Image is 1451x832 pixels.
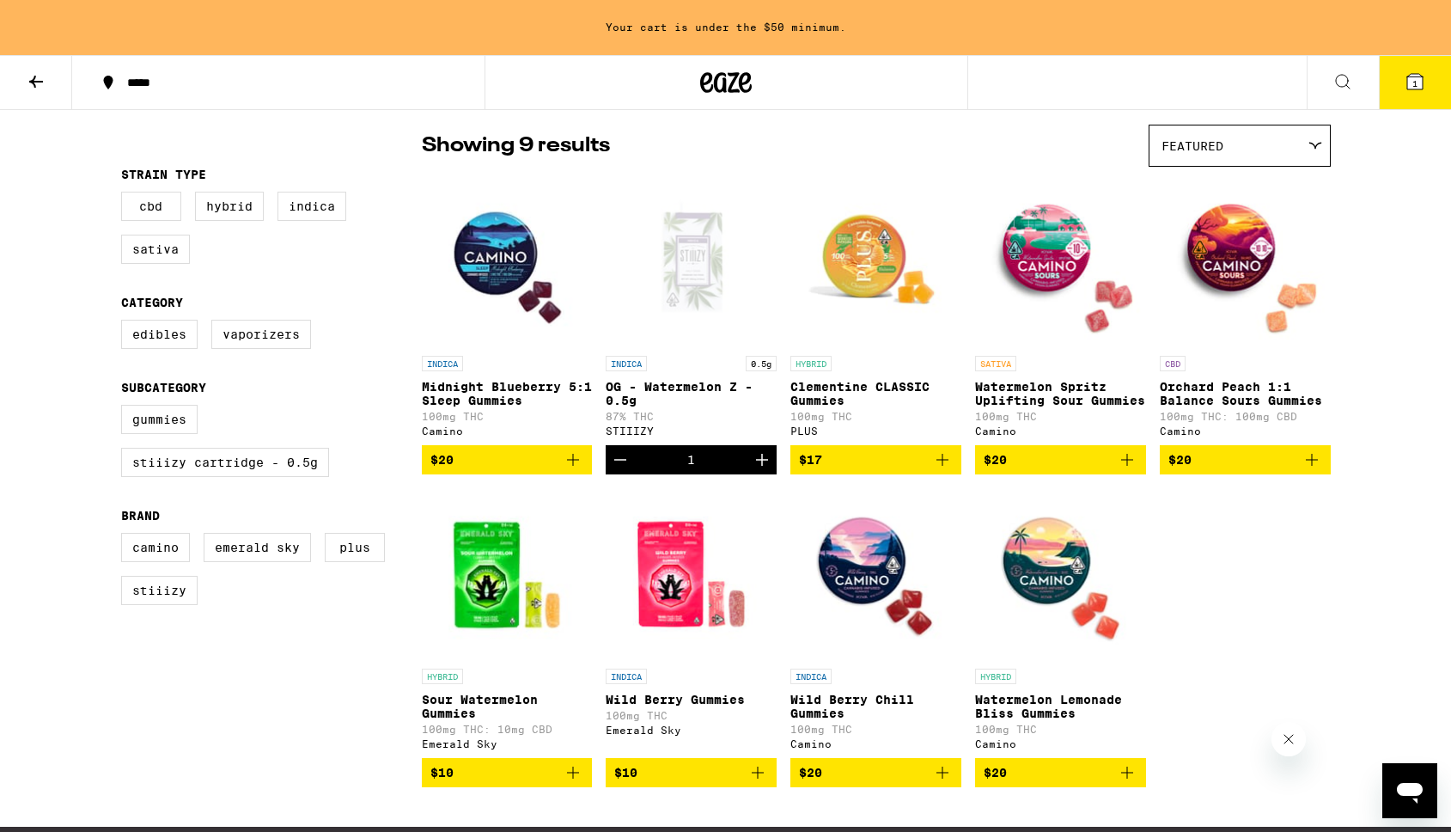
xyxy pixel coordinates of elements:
[975,693,1146,720] p: Watermelon Lemonade Bliss Gummies
[121,509,160,523] legend: Brand
[1382,763,1437,818] iframe: Button to launch messaging window
[121,320,198,349] label: Edibles
[790,411,961,422] p: 100mg THC
[422,175,593,347] img: Camino - Midnight Blueberry 5:1 Sleep Gummies
[606,380,777,407] p: OG - Watermelon Z - 0.5g
[975,669,1016,684] p: HYBRID
[121,576,198,605] label: STIIIZY
[790,380,961,407] p: Clementine CLASSIC Gummies
[975,758,1146,787] button: Add to bag
[211,320,311,349] label: Vaporizers
[799,766,822,780] span: $20
[975,356,1016,371] p: SATIVA
[325,533,385,562] label: PLUS
[975,425,1146,437] div: Camino
[10,12,124,26] span: Hi. Need any help?
[984,453,1007,467] span: $20
[422,724,593,735] p: 100mg THC: 10mg CBD
[121,448,329,477] label: STIIIZY Cartridge - 0.5g
[1379,56,1451,109] button: 1
[121,235,190,264] label: Sativa
[422,758,593,787] button: Add to bag
[975,411,1146,422] p: 100mg THC
[430,453,454,467] span: $20
[975,488,1146,660] img: Camino - Watermelon Lemonade Bliss Gummies
[687,453,695,467] div: 1
[422,132,610,161] p: Showing 9 results
[422,380,593,407] p: Midnight Blueberry 5:1 Sleep Gummies
[1160,356,1186,371] p: CBD
[606,356,647,371] p: INDICA
[790,488,961,758] a: Open page for Wild Berry Chill Gummies from Camino
[790,693,961,720] p: Wild Berry Chill Gummies
[975,488,1146,758] a: Open page for Watermelon Lemonade Bliss Gummies from Camino
[606,725,777,736] div: Emerald Sky
[422,175,593,445] a: Open page for Midnight Blueberry 5:1 Sleep Gummies from Camino
[606,758,777,787] button: Add to bag
[422,445,593,474] button: Add to bag
[1168,453,1192,467] span: $20
[790,175,961,347] img: PLUS - Clementine CLASSIC Gummies
[606,710,777,721] p: 100mg THC
[606,445,635,474] button: Decrement
[422,738,593,749] div: Emerald Sky
[195,192,264,221] label: Hybrid
[606,425,777,437] div: STIIIZY
[975,445,1146,474] button: Add to bag
[277,192,346,221] label: Indica
[1160,411,1331,422] p: 100mg THC: 100mg CBD
[422,356,463,371] p: INDICA
[790,425,961,437] div: PLUS
[790,724,961,735] p: 100mg THC
[606,488,777,660] img: Emerald Sky - Wild Berry Gummies
[799,453,822,467] span: $17
[747,445,777,474] button: Increment
[121,381,206,395] legend: Subcategory
[422,488,593,758] a: Open page for Sour Watermelon Gummies from Emerald Sky
[430,766,454,780] span: $10
[1161,139,1223,153] span: Featured
[121,533,190,562] label: Camino
[204,533,311,562] label: Emerald Sky
[422,669,463,684] p: HYBRID
[422,411,593,422] p: 100mg THC
[790,738,961,749] div: Camino
[422,693,593,720] p: Sour Watermelon Gummies
[1160,380,1331,407] p: Orchard Peach 1:1 Balance Sours Gummies
[746,356,777,371] p: 0.5g
[606,693,777,707] p: Wild Berry Gummies
[1160,445,1331,474] button: Add to bag
[790,445,961,474] button: Add to bag
[1160,175,1331,445] a: Open page for Orchard Peach 1:1 Balance Sours Gummies from Camino
[790,758,961,787] button: Add to bag
[422,488,593,660] img: Emerald Sky - Sour Watermelon Gummies
[975,380,1146,407] p: Watermelon Spritz Uplifting Sour Gummies
[975,724,1146,735] p: 100mg THC
[606,669,647,684] p: INDICA
[606,488,777,758] a: Open page for Wild Berry Gummies from Emerald Sky
[790,175,961,445] a: Open page for Clementine CLASSIC Gummies from PLUS
[1412,78,1417,89] span: 1
[121,405,198,434] label: Gummies
[975,175,1146,347] img: Camino - Watermelon Spritz Uplifting Sour Gummies
[1271,722,1306,756] iframe: Close message
[614,766,637,780] span: $10
[1160,175,1331,347] img: Camino - Orchard Peach 1:1 Balance Sours Gummies
[1160,425,1331,437] div: Camino
[975,175,1146,445] a: Open page for Watermelon Spritz Uplifting Sour Gummies from Camino
[975,738,1146,749] div: Camino
[790,488,961,660] img: Camino - Wild Berry Chill Gummies
[790,669,832,684] p: INDICA
[121,168,206,181] legend: Strain Type
[984,766,1007,780] span: $20
[606,175,777,445] a: Open page for OG - Watermelon Z - 0.5g from STIIIZY
[790,356,832,371] p: HYBRID
[606,411,777,422] p: 87% THC
[121,192,181,221] label: CBD
[422,425,593,437] div: Camino
[121,296,183,309] legend: Category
